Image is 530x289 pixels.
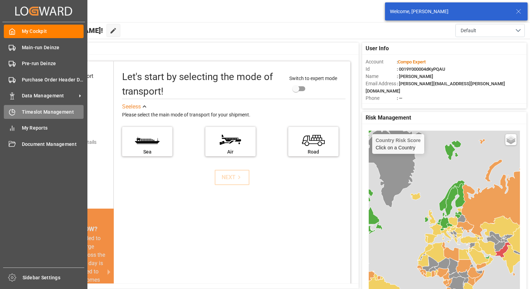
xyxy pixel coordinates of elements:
[366,114,411,122] span: Risk Management
[126,148,169,156] div: Sea
[366,81,505,94] span: : [PERSON_NAME][EMAIL_ADDRESS][PERSON_NAME][DOMAIN_NAME]
[22,141,84,148] span: Document Management
[390,8,509,15] div: Welcome, [PERSON_NAME]
[22,92,77,99] span: Data Management
[22,60,84,67] span: Pre-run Deinze
[122,111,345,119] div: Please select the main mode of transport for your shipment.
[23,274,85,281] span: Sidebar Settings
[209,148,252,156] div: Air
[397,96,402,101] span: : —
[122,103,141,111] div: See less
[366,65,397,73] span: Id
[289,76,337,81] span: Switch to expert mode
[122,70,282,99] div: Let's start by selecting the mode of transport!
[22,44,84,51] span: Main-run Deinze
[398,59,426,64] span: Compo Expert
[22,28,84,35] span: My Cockpit
[376,138,421,143] h4: Country Risk Score
[4,57,84,70] a: Pre-run Deinze
[366,73,397,80] span: Name
[4,105,84,119] a: Timeslot Management
[28,24,103,37] span: Hello [PERSON_NAME]!
[397,59,426,64] span: :
[397,74,433,79] span: : [PERSON_NAME]
[4,41,84,54] a: Main-run Deinze
[22,124,84,132] span: My Reports
[222,173,243,182] div: NEXT
[215,170,249,185] button: NEXT
[366,80,397,87] span: Email Address
[397,103,414,108] span: : Shipper
[4,25,84,38] a: My Cockpit
[366,58,397,65] span: Account
[455,24,525,37] button: open menu
[461,27,476,34] span: Default
[366,95,397,102] span: Phone
[4,73,84,86] a: Purchase Order Header Deinze
[505,134,516,145] a: Layers
[366,102,397,109] span: Account Type
[292,148,335,156] div: Road
[22,108,84,116] span: Timeslot Management
[376,138,421,150] div: Click on a Country
[397,67,445,72] span: : 0019Y000004dKyPQAU
[22,76,84,84] span: Purchase Order Header Deinze
[366,44,389,53] span: User Info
